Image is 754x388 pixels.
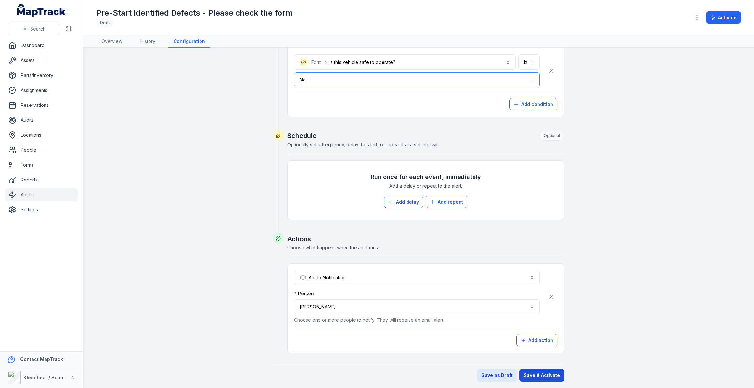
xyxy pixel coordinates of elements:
a: Configuration [168,35,210,48]
strong: Contact MapTrack [20,357,63,362]
button: Is [518,54,540,70]
span: Optionally set a frequency, delay the alert, or repeat it at a set interval. [287,142,438,147]
p: Choose one or more people to notify. They will receive an email alert. [294,317,540,323]
a: Overview [96,35,127,48]
button: No [294,72,540,87]
a: Parts/Inventory [5,69,78,82]
button: Add repeat [426,196,467,208]
button: Save as Draft [477,369,517,382]
div: Optional [539,131,564,141]
a: Audits [5,114,78,127]
div: Draft [96,18,114,27]
a: Dashboard [5,39,78,52]
label: Person [294,290,314,297]
a: Reports [5,173,78,186]
span: Search [30,26,45,32]
button: Add action [516,334,557,346]
button: Alert / Notifcation [294,270,540,285]
button: Search [8,23,60,35]
h3: Run once for each event, immediately [371,172,481,181]
h2: Schedule [287,131,564,141]
a: MapTrack [17,4,66,17]
button: Add condition [509,98,557,110]
a: History [135,35,161,48]
a: Reservations [5,99,78,112]
button: Save & Activate [519,369,564,382]
a: Assets [5,54,78,67]
button: Activate [706,11,741,24]
button: Add delay [384,196,423,208]
button: FormIs this vehicle safe to operate? [294,54,516,70]
span: Choose what happens when the alert runs. [287,245,379,250]
button: [PERSON_NAME] [294,299,540,314]
a: People [5,144,78,156]
h1: Pre-Start Identified Defects - Please check the form [96,8,293,18]
a: Alerts [5,188,78,201]
a: Forms [5,158,78,171]
a: Locations [5,129,78,142]
a: Settings [5,203,78,216]
strong: Kleenheat / Supagas [23,375,72,380]
span: Add a delay or repeat to the alert. [389,183,462,189]
h2: Actions [287,234,564,244]
a: Assignments [5,84,78,97]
